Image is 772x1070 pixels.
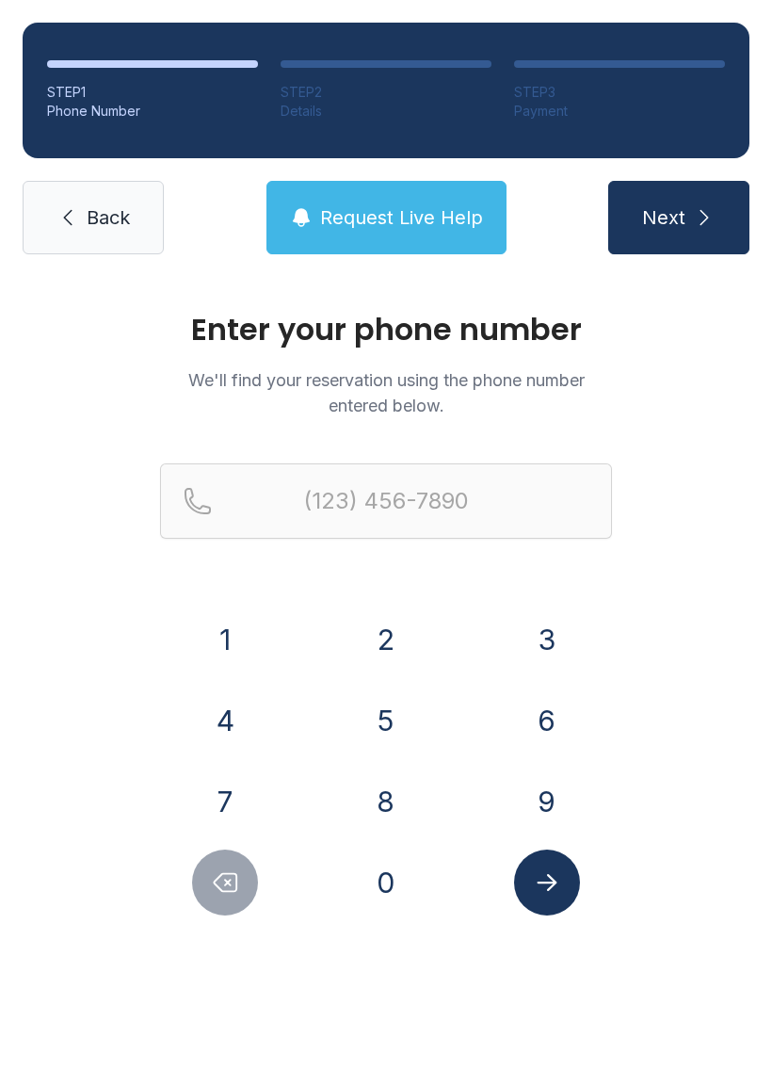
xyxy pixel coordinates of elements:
[160,463,612,539] input: Reservation phone number
[192,688,258,754] button: 4
[642,204,685,231] span: Next
[514,102,725,121] div: Payment
[160,315,612,345] h1: Enter your phone number
[160,367,612,418] p: We'll find your reservation using the phone number entered below.
[514,83,725,102] div: STEP 3
[47,83,258,102] div: STEP 1
[514,769,580,835] button: 9
[514,850,580,916] button: Submit lookup form
[281,83,491,102] div: STEP 2
[353,688,419,754] button: 5
[514,688,580,754] button: 6
[353,850,419,916] button: 0
[281,102,491,121] div: Details
[353,769,419,835] button: 8
[514,607,580,673] button: 3
[192,769,258,835] button: 7
[320,204,483,231] span: Request Live Help
[47,102,258,121] div: Phone Number
[192,607,258,673] button: 1
[87,204,130,231] span: Back
[353,607,419,673] button: 2
[192,850,258,916] button: Delete number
